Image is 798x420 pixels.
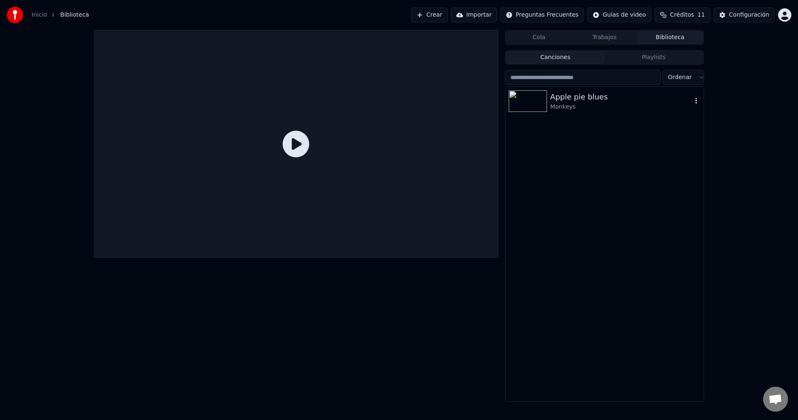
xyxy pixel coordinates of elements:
[32,11,89,19] nav: breadcrumb
[763,387,788,412] div: Chat abierto
[668,73,692,82] span: Ordenar
[637,32,703,44] button: Biblioteca
[697,11,705,19] span: 11
[60,11,89,19] span: Biblioteca
[729,11,769,19] div: Configuración
[550,91,692,103] div: Apple pie blues
[670,11,694,19] span: Créditos
[604,52,703,64] button: Playlists
[411,7,448,22] button: Crear
[7,7,23,23] img: youka
[506,32,572,44] button: Cola
[550,103,692,111] div: Monkeys
[32,11,47,19] a: Inicio
[451,7,497,22] button: Importar
[587,7,651,22] button: Guías de video
[506,52,605,64] button: Canciones
[500,7,584,22] button: Preguntas Frecuentes
[714,7,775,22] button: Configuración
[655,7,710,22] button: Créditos11
[572,32,638,44] button: Trabajos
